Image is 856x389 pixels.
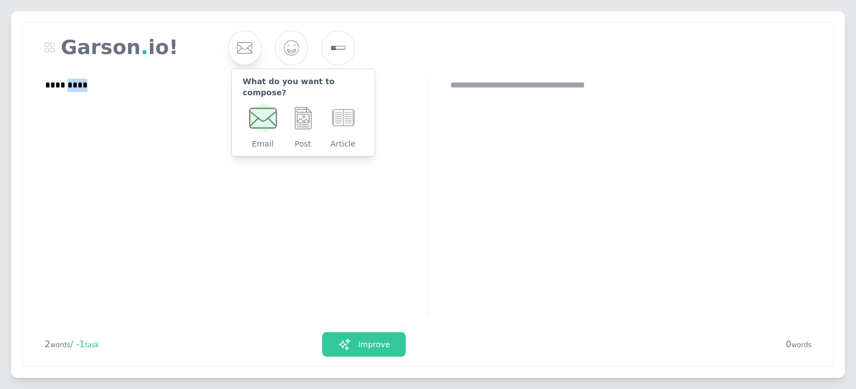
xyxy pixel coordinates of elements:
span: / -1 [70,339,99,349]
p: What do you want to compose? [243,76,363,98]
button: Improve [322,332,406,357]
img: short.svg [328,37,349,59]
span: words [791,341,811,349]
img: book.svg [332,107,354,129]
img: email.svg [249,104,277,132]
span: words [50,341,70,349]
img: positive.svg [281,37,302,59]
p: Article [323,138,363,149]
span: . [140,36,148,59]
img: email.svg [234,37,255,59]
img: post.svg [292,107,314,129]
span: task [85,341,99,349]
p: Garson io! [56,36,178,59]
p: Email [243,138,283,149]
span: 2 [45,339,70,349]
span: 0 [786,339,811,349]
p: Post [283,138,323,149]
